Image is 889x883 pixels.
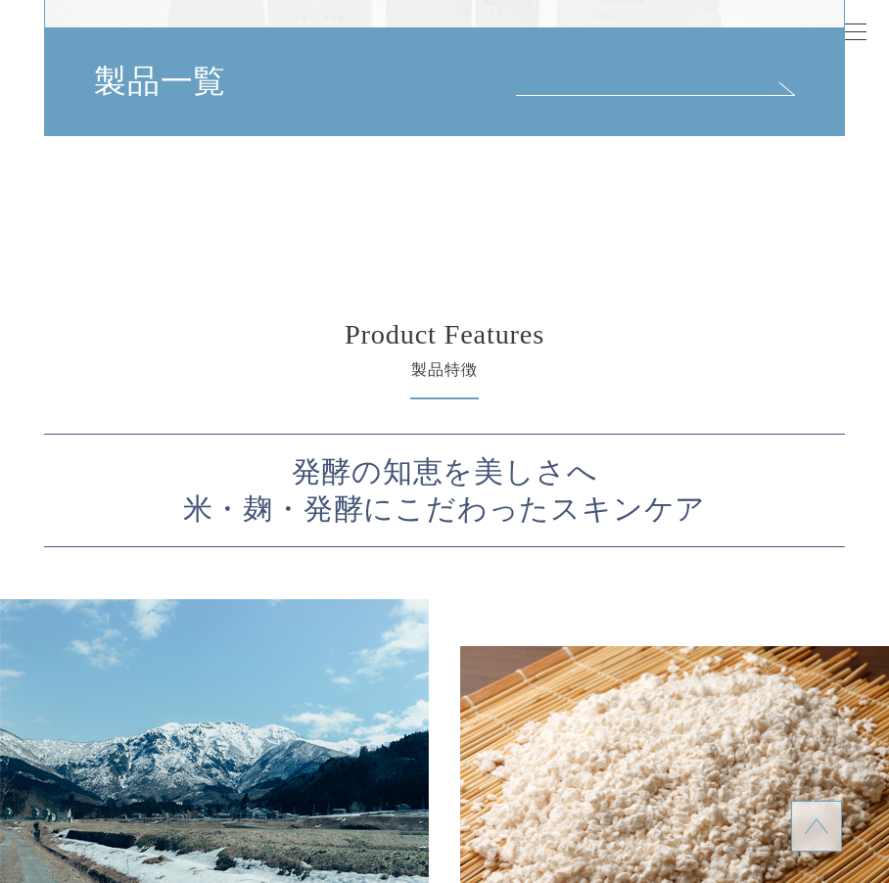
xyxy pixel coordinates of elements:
p: 発酵の知恵を美しさへ 米・麹・発酵にこだわったスキンケア [44,453,844,528]
h2: Product Features [44,321,844,349]
div: 製品一覧 [45,29,843,134]
span: 製品特徴 [44,358,844,382]
a: 製品一覧 [44,28,844,135]
img: topに戻る [805,814,828,838]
